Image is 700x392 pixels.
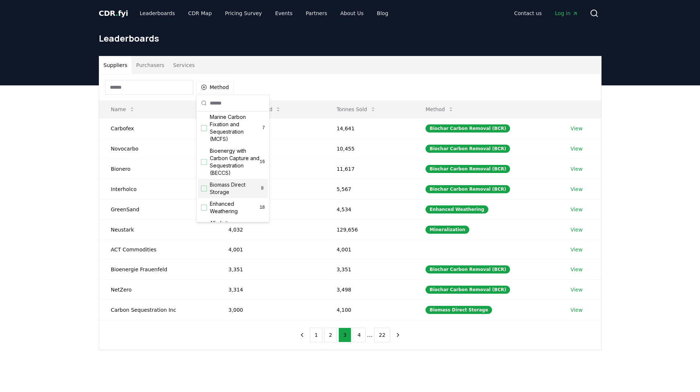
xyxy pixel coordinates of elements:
td: 3,314 [216,279,324,300]
button: 2 [324,328,337,342]
td: Carbofex [99,118,217,138]
span: Log in [555,10,578,17]
div: Biochar Carbon Removal (BCR) [426,165,510,173]
a: CDR.fyi [99,8,128,18]
td: 3,498 [325,279,414,300]
td: 11,617 [325,159,414,179]
button: 3 [338,328,351,342]
div: Biochar Carbon Removal (BCR) [426,265,510,273]
a: View [570,165,582,173]
nav: Main [508,7,584,20]
td: Bioenergie Frauenfeld [99,259,217,279]
span: 8 [260,186,265,191]
span: CDR fyi [99,9,128,18]
a: View [570,206,582,213]
span: Bioenergy with Carbon Capture and Sequestration (BECCS) [210,147,260,177]
a: Contact us [508,7,548,20]
span: 18 [259,205,265,211]
td: 6,651 [216,118,324,138]
span: Alkalinity Enhancement [210,219,260,234]
td: GreenSand [99,199,217,219]
div: Enhanced Weathering [426,205,488,213]
td: 6,153 [216,159,324,179]
span: 16 [260,159,265,165]
span: . [115,9,118,18]
a: Events [269,7,298,20]
td: 4,789 [216,179,324,199]
td: 129,656 [325,219,414,240]
button: Method [420,102,460,117]
td: 6,180 [216,138,324,159]
button: next page [392,328,404,342]
a: Pricing Survey [219,7,268,20]
li: ... [367,331,373,339]
h1: Leaderboards [99,32,602,44]
a: CDR Map [182,7,218,20]
a: View [570,246,582,253]
td: 4,200 [216,199,324,219]
a: View [570,125,582,132]
td: Carbon Sequestration Inc [99,300,217,320]
td: 14,641 [325,118,414,138]
td: 4,534 [325,199,414,219]
a: Leaderboards [134,7,181,20]
button: Purchasers [132,56,169,74]
a: Blog [371,7,394,20]
div: Biochar Carbon Removal (BCR) [426,124,510,133]
td: NetZero [99,279,217,300]
a: About Us [334,7,369,20]
button: 1 [310,328,323,342]
nav: Main [134,7,394,20]
div: Biomass Direct Storage [426,306,492,314]
td: Interholco [99,179,217,199]
td: 5,567 [325,179,414,199]
span: Enhanced Weathering [210,200,259,215]
a: Log in [549,7,584,20]
td: 10,455 [325,138,414,159]
td: 3,000 [216,300,324,320]
a: View [570,266,582,273]
td: Neustark [99,219,217,240]
a: View [570,186,582,193]
button: Services [169,56,199,74]
button: previous page [296,328,308,342]
td: 4,001 [325,240,414,259]
button: Tonnes Sold [331,102,382,117]
td: Bionero [99,159,217,179]
td: 4,001 [216,240,324,259]
td: 3,351 [216,259,324,279]
div: Biochar Carbon Removal (BCR) [426,145,510,153]
td: ACT Commodities [99,240,217,259]
td: 4,100 [325,300,414,320]
div: Mineralization [426,226,469,234]
button: Suppliers [99,56,132,74]
a: View [570,145,582,152]
a: Partners [300,7,333,20]
td: Novocarbo [99,138,217,159]
a: View [570,226,582,233]
span: 7 [262,125,265,131]
button: Method [196,81,234,93]
span: Marine Carbon Fixation and Sequestration (MCFS) [210,113,262,143]
span: Biomass Direct Storage [210,181,260,196]
div: Biochar Carbon Removal (BCR) [426,185,510,193]
a: View [570,286,582,293]
button: Name [105,102,141,117]
button: 4 [353,328,366,342]
td: 3,351 [325,259,414,279]
a: View [570,306,582,314]
td: 4,032 [216,219,324,240]
div: Biochar Carbon Removal (BCR) [426,286,510,294]
button: 22 [374,328,390,342]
